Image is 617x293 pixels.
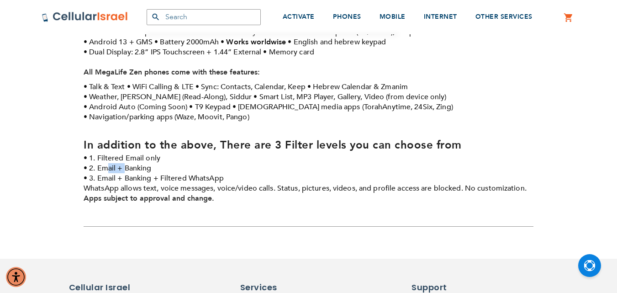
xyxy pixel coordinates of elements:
[42,11,128,22] img: Cellular Israel Logo
[84,173,533,193] li: 3. Email + Banking + Filtered WhatsApp WhatsApp allows text, voice messages, voice/video calls. S...
[84,112,249,122] li: Navigation/parking apps (Waze, Moovit, Pango)
[195,82,306,92] li: Sync: Contacts, Calendar, Keep
[84,67,260,77] strong: All MegaLife Zen phones come with these features:
[263,47,314,57] li: Memory card
[84,138,462,153] strong: In addition to the above, There are 3 Filter levels you can choose from
[189,102,230,112] li: T9 Keypad
[84,193,214,203] strong: Apps subject to approval and change.
[226,37,286,47] strong: Works worldwise
[333,12,361,21] span: PHONES
[147,9,261,25] input: Search
[154,37,219,47] li: Battery 2000mAh
[424,12,457,21] span: INTERNET
[307,82,408,92] li: Hebrew Calendar & Zmanim
[232,102,453,112] li: [DEMOGRAPHIC_DATA] media apps (TorahAnytime, 24Six, Zing)
[84,82,125,92] li: Talk & Text
[288,37,386,47] li: English and hebrew keypad
[84,92,252,102] li: Weather, [PERSON_NAME] (Read-Along), Siddur
[84,37,153,47] li: Android 13 + GMS
[84,153,533,163] li: 1. Filtered Email only
[127,82,194,92] li: WiFi Calling & LTE
[380,12,406,21] span: MOBILE
[84,47,261,57] li: Dual Display: 2.8” IPS Touchscreen + 1.44” External
[84,102,187,112] li: Android Auto (Coming Soon)
[475,12,533,21] span: OTHER SERVICES
[84,163,533,173] li: 2. Email + Banking
[253,92,446,102] li: Smart List, MP3 Player, Gallery, Video (from device only)
[6,267,26,287] div: Accessibility Menu
[283,12,315,21] span: ACTIVATE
